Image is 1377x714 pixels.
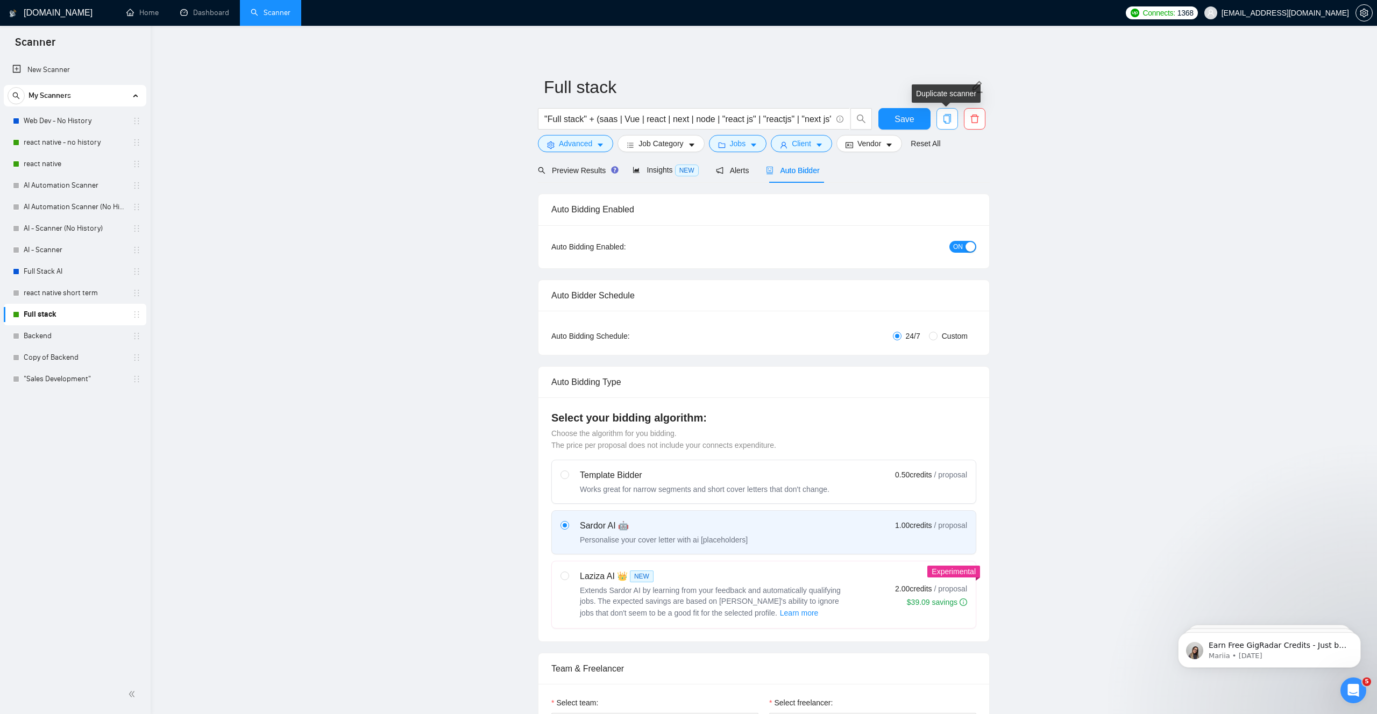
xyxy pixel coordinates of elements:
span: My Scanners [29,85,71,106]
span: / proposal [934,583,967,594]
img: logo [9,5,17,22]
span: holder [132,117,141,125]
button: Laziza AI NEWExtends Sardor AI by learning from your feedback and automatically qualifying jobs. ... [779,606,819,619]
span: holder [132,289,141,297]
span: user [780,141,787,149]
a: Web Dev - No History [24,110,126,132]
span: notification [716,167,723,174]
span: caret-down [885,141,893,149]
span: user [1207,9,1215,17]
span: double-left [128,689,139,699]
span: Scanner [6,34,64,57]
div: Template Bidder [580,469,829,482]
div: Auto Bidding Enabled [551,194,976,225]
a: setting [1355,9,1373,17]
span: area-chart [633,166,640,174]
span: / proposal [934,469,967,480]
span: 24/7 [902,330,925,342]
span: copy [937,114,957,124]
a: react native [24,153,126,175]
div: Works great for narrow segments and short cover letters that don't change. [580,484,829,495]
span: setting [1356,9,1372,17]
span: Client [792,138,811,149]
span: 👑 [617,570,628,583]
span: NEW [630,570,654,582]
button: Save [878,108,931,130]
span: Insights [633,166,698,174]
img: upwork-logo.png [1131,9,1139,17]
span: Preview Results [538,166,615,175]
div: Auto Bidding Schedule: [551,330,693,342]
span: caret-down [597,141,604,149]
div: Duplicate scanner [912,84,981,103]
li: New Scanner [4,59,146,81]
button: delete [964,108,985,130]
input: Search Freelance Jobs... [544,112,832,126]
span: 0.50 credits [895,469,932,481]
button: search [8,87,25,104]
span: / proposal [934,520,967,531]
span: info-circle [836,116,843,123]
span: info-circle [960,598,967,606]
iframe: Intercom notifications message [1162,610,1377,685]
a: Reset All [911,138,940,149]
span: caret-down [750,141,757,149]
span: Experimental [932,567,976,576]
label: Select freelancer: [769,697,833,709]
button: barsJob Categorycaret-down [617,135,704,152]
button: idcardVendorcaret-down [836,135,902,152]
span: Earn Free GigRadar Credits - Just by Sharing Your Story! 💬 Want more credits for sending proposal... [47,31,186,296]
a: searchScanner [251,8,290,17]
span: robot [766,167,773,174]
div: Auto Bidding Type [551,367,976,397]
span: holder [132,310,141,319]
button: folderJobscaret-down [709,135,767,152]
div: Personalise your cover letter with ai [placeholders] [580,534,748,545]
span: idcard [846,141,853,149]
span: Connects: [1142,7,1175,19]
span: 1368 [1177,7,1194,19]
span: Job Category [638,138,683,149]
a: react native short term [24,282,126,304]
a: react native - no history [24,132,126,153]
span: search [538,167,545,174]
a: "Sales Development" [24,368,126,390]
span: folder [718,141,726,149]
a: AI Automation Scanner [24,175,126,196]
span: 2.00 credits [895,583,932,595]
a: Full Stack AI [24,261,126,282]
span: caret-down [688,141,695,149]
button: settingAdvancedcaret-down [538,135,613,152]
a: Backend [24,325,126,347]
p: Message from Mariia, sent 7w ago [47,41,186,51]
span: Alerts [716,166,749,175]
div: Laziza AI [580,570,849,583]
button: userClientcaret-down [771,135,832,152]
a: AI Automation Scanner (No History) [24,196,126,218]
div: Auto Bidder Schedule [551,280,976,311]
a: homeHome [126,8,159,17]
button: setting [1355,4,1373,22]
input: Scanner name... [544,74,968,101]
span: search [851,114,871,124]
span: setting [547,141,555,149]
div: Team & Freelancer [551,653,976,684]
button: copy [936,108,958,130]
span: 5 [1362,677,1371,686]
span: Save [895,112,914,126]
button: search [850,108,872,130]
span: holder [132,181,141,190]
a: Full stack [24,304,126,325]
a: AI - Scanner (No History) [24,218,126,239]
span: holder [132,203,141,211]
span: holder [132,160,141,168]
div: $39.09 savings [907,597,967,608]
h4: Select your bidding algorithm: [551,410,976,425]
span: Auto Bidder [766,166,819,175]
span: Learn more [780,607,819,619]
span: holder [132,353,141,362]
a: Copy of Backend [24,347,126,368]
span: delete [964,114,985,124]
